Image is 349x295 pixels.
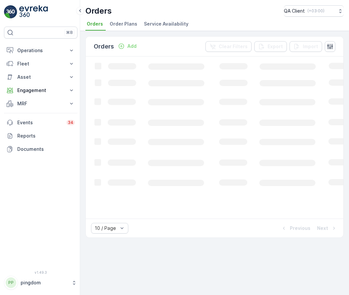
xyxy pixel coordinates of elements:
[17,74,64,80] p: Asset
[85,6,112,16] p: Orders
[284,5,344,17] button: QA Client(+03:00)
[17,119,62,126] p: Events
[4,129,77,143] a: Reports
[17,133,75,139] p: Reports
[268,43,283,50] p: Export
[21,279,68,286] p: pingdom
[290,225,310,232] p: Previous
[254,41,287,52] button: Export
[87,21,103,27] span: Orders
[17,60,64,67] p: Fleet
[4,84,77,97] button: Engagement
[68,120,73,125] p: 34
[4,276,77,290] button: PPpingdom
[4,70,77,84] button: Asset
[4,143,77,156] a: Documents
[19,5,48,19] img: logo_light-DOdMpM7g.png
[4,97,77,110] button: MRF
[115,42,139,50] button: Add
[4,57,77,70] button: Fleet
[307,8,324,14] p: ( +03:00 )
[6,277,16,288] div: PP
[219,43,248,50] p: Clear Filters
[4,116,77,129] a: Events34
[17,146,75,152] p: Documents
[280,224,311,232] button: Previous
[316,224,338,232] button: Next
[4,5,17,19] img: logo
[4,44,77,57] button: Operations
[17,87,64,94] p: Engagement
[110,21,137,27] span: Order Plans
[94,42,114,51] p: Orders
[66,30,73,35] p: ⌘B
[290,41,322,52] button: Import
[127,43,137,49] p: Add
[303,43,318,50] p: Import
[17,47,64,54] p: Operations
[4,270,77,274] span: v 1.49.3
[284,8,305,14] p: QA Client
[317,225,328,232] p: Next
[205,41,252,52] button: Clear Filters
[17,100,64,107] p: MRF
[144,21,188,27] span: Service Availability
